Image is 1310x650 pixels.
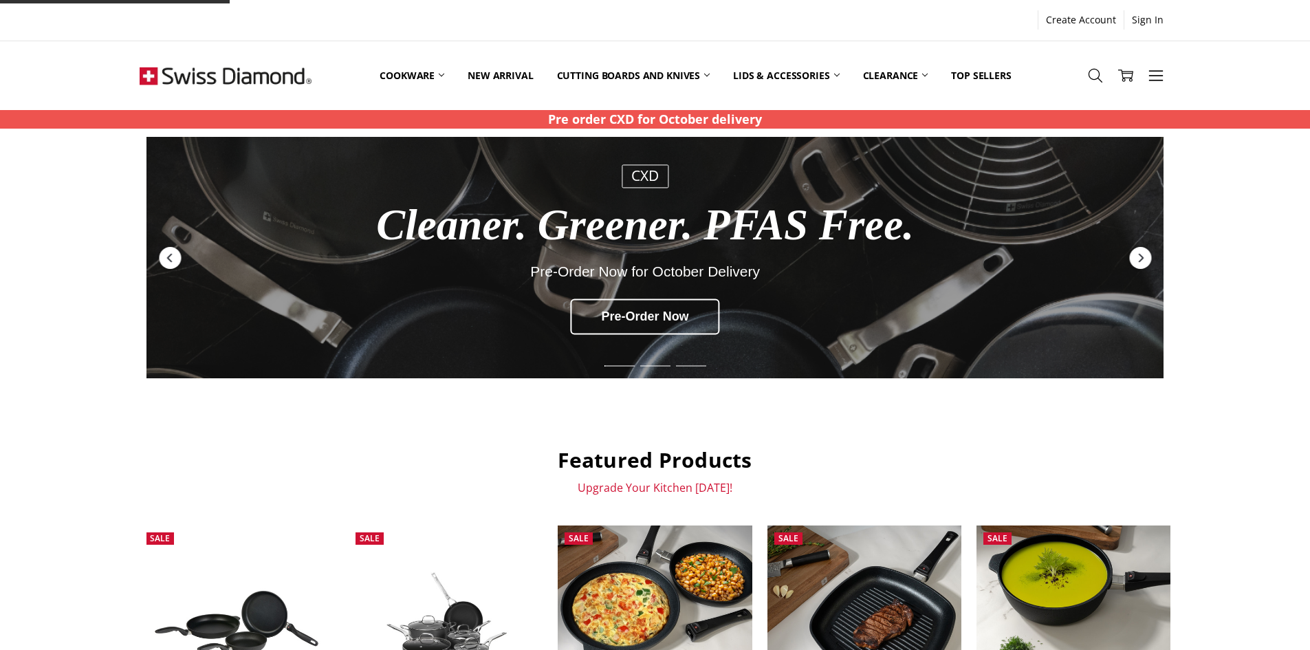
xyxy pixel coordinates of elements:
[851,45,940,106] a: Clearance
[545,45,722,106] a: Cutting boards and knives
[622,164,668,188] div: CXD
[721,45,851,106] a: Lids & Accessories
[263,263,1027,279] div: Pre-Order Now for October Delivery
[157,245,182,270] div: Previous
[1038,10,1124,30] a: Create Account
[987,532,1007,544] span: Sale
[939,45,1023,106] a: Top Sellers
[360,532,380,544] span: Sale
[146,137,1164,378] a: Redirect to https://swissdiamond.com.au/cookware/shop-by-collection/cxd/
[263,202,1027,250] div: Cleaner. Greener. PFAS Free.
[1124,10,1171,30] a: Sign In
[569,532,589,544] span: Sale
[140,481,1171,495] p: Upgrade Your Kitchen [DATE]!
[602,357,637,375] div: Slide 1 of 6
[456,45,545,106] a: New arrival
[140,447,1171,473] h2: Featured Products
[673,357,709,375] div: Slide 3 of 6
[571,299,720,334] div: Pre-Order Now
[1128,245,1153,270] div: Next
[637,357,673,375] div: Slide 2 of 6
[150,532,170,544] span: Sale
[368,45,456,106] a: Cookware
[548,111,762,127] strong: Pre order CXD for October delivery
[778,532,798,544] span: Sale
[140,41,312,110] img: Free Shipping On Every Order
